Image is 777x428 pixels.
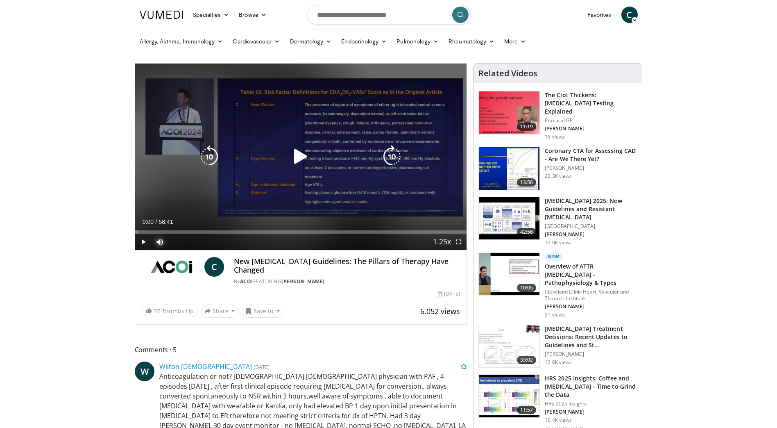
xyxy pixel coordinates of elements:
a: 13:58 Coronary CTA for Assessing CAD - Are We There Yet? [PERSON_NAME] 22.3K views [478,147,637,190]
p: [PERSON_NAME] [545,231,637,238]
button: Save to [242,305,283,318]
a: 33:02 [MEDICAL_DATA] Treatment Decisions: Recent Updates to Guidelines and St… [PERSON_NAME] 12.6... [478,325,637,368]
button: Playback Rate [434,234,450,250]
a: Dermatology [285,33,337,50]
button: Fullscreen [450,234,467,250]
h3: [MEDICAL_DATA] 2025: New Guidelines and Resistant [MEDICAL_DATA] [545,197,637,221]
p: 17.0K views [545,239,572,246]
p: 12.6K views [545,359,572,366]
img: 34b2b9a4-89e5-4b8c-b553-8a638b61a706.150x105_q85_crop-smart_upscale.jpg [479,147,539,190]
h3: The Clot Thickens: [MEDICAL_DATA] Testing Explained [545,91,637,116]
button: Mute [152,234,168,250]
span: Comments 5 [135,344,467,355]
p: [PERSON_NAME] [545,125,637,132]
img: 25c04896-53d6-4a05-9178-9b8aabfb644a.150x105_q85_crop-smart_upscale.jpg [479,375,539,417]
span: 0:00 [143,219,154,225]
span: 11:57 [517,406,537,414]
span: 58:41 [159,219,173,225]
a: Cardiovascular [228,33,285,50]
a: Wilton [DEMOGRAPHIC_DATA] [159,362,252,371]
img: 6f79f02c-3240-4454-8beb-49f61d478177.150x105_q85_crop-smart_upscale.jpg [479,325,539,368]
h4: New [MEDICAL_DATA] Guidelines: The Pillars of Therapy Have Changed [234,257,460,275]
span: 13:58 [517,178,537,187]
img: 280bcb39-0f4e-42eb-9c44-b41b9262a277.150x105_q85_crop-smart_upscale.jpg [479,197,539,240]
p: [GEOGRAPHIC_DATA] [545,223,637,230]
h4: Related Videos [478,68,537,78]
span: 6,052 views [420,306,460,316]
p: [PERSON_NAME] [545,303,637,310]
p: [PERSON_NAME] [545,409,637,415]
img: 7b0db7e1-b310-4414-a1d3-dac447dbe739.150x105_q85_crop-smart_upscale.jpg [479,91,539,134]
a: Allergy, Asthma, Immunology [135,33,228,50]
p: [PERSON_NAME] [545,351,637,357]
a: Endocrinology [336,33,392,50]
a: C [204,257,224,277]
a: 11:19 The Clot Thickens: [MEDICAL_DATA] Testing Explained Practical GP [PERSON_NAME] 16 views [478,91,637,140]
h3: [MEDICAL_DATA] Treatment Decisions: Recent Updates to Guidelines and St… [545,325,637,349]
a: 42:56 [MEDICAL_DATA] 2025: New Guidelines and Resistant [MEDICAL_DATA] [GEOGRAPHIC_DATA] [PERSON_... [478,197,637,246]
p: New [545,253,563,261]
a: 37 Thumbs Up [142,305,197,317]
div: By FEATURING [234,278,460,285]
p: Practical GP [545,117,637,124]
a: 11:57 HRS 2025 Insights: Coffee and [MEDICAL_DATA] - Time to Grind the Data HRS 2025 Insights [PE... [478,374,637,423]
div: Progress Bar [135,230,467,234]
small: [DATE] [254,363,270,371]
a: Pulmonology [392,33,444,50]
h3: Coronary CTA for Assessing CAD - Are We There Yet? [545,147,637,163]
button: Play [135,234,152,250]
p: 31 views [545,312,565,318]
a: Rheumatology [444,33,499,50]
a: ACOI [240,278,253,285]
a: Browse [234,7,272,23]
p: HRS 2025 Insights [545,401,637,407]
a: More [499,33,531,50]
h3: HRS 2025 Insights: Coffee and [MEDICAL_DATA] - Time to Grind the Data [545,374,637,399]
div: [DATE] [438,290,460,298]
input: Search topics, interventions [307,5,471,25]
p: [PERSON_NAME] [545,165,637,171]
span: 42:56 [517,228,537,236]
p: 16 views [545,134,565,140]
button: Share [201,305,239,318]
img: 2f83149f-471f-45a5-8edf-b959582daf19.150x105_q85_crop-smart_upscale.jpg [479,253,539,296]
span: 33:02 [517,356,537,364]
span: 10:05 [517,284,537,292]
a: Favorites [582,7,616,23]
a: C [621,7,638,23]
a: W [135,362,154,381]
img: ACOI [142,257,201,277]
span: 11:19 [517,123,537,131]
span: / [156,219,157,225]
video-js: Video Player [135,64,467,250]
a: 10:05 New Overview of ATTR [MEDICAL_DATA] - Pathophysiology & Types Cleveland Clinic Heart, Vascu... [478,253,637,318]
p: 22.3K views [545,173,572,180]
p: Cleveland Clinic Heart, Vascular and Thoracic Institute [545,289,637,302]
a: [PERSON_NAME] [281,278,325,285]
span: 37 [154,307,160,315]
p: 10.4K views [545,417,572,423]
a: Specialties [188,7,234,23]
h3: Overview of ATTR [MEDICAL_DATA] - Pathophysiology & Types [545,262,637,287]
img: VuMedi Logo [140,11,183,19]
